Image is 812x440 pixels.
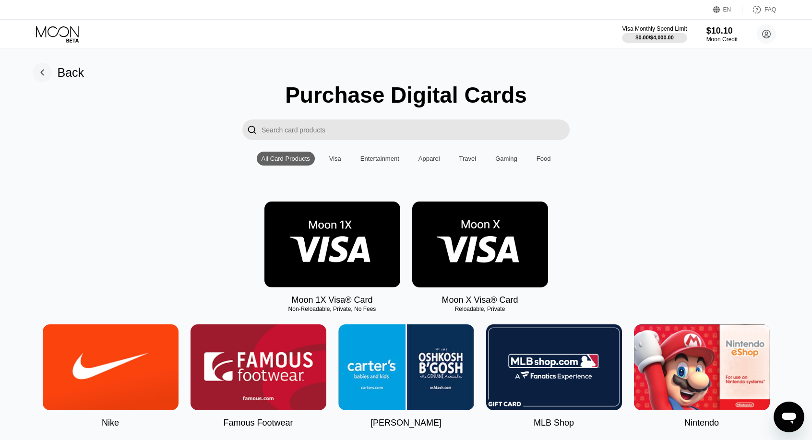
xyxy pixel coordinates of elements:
div: Moon Credit [706,36,738,43]
div: Moon X Visa® Card [442,295,518,305]
div: [PERSON_NAME] [370,418,442,428]
div: FAQ [764,6,776,13]
div: Entertainment [360,155,399,162]
div: $10.10 [706,26,738,36]
div: Nike [102,418,119,428]
div: Travel [459,155,477,162]
div: Gaming [495,155,517,162]
div: Back [58,66,84,80]
div: Moon 1X Visa® Card [291,295,372,305]
div: Famous Footwear [223,418,293,428]
div: EN [713,5,742,14]
div: Visa [324,152,346,166]
iframe: Button to launch messaging window [774,402,804,432]
div: Food [537,155,551,162]
div: Visa [329,155,341,162]
input: Search card products [262,119,570,140]
div: Back [33,63,84,82]
div: EN [723,6,731,13]
div: Gaming [490,152,522,166]
div: Food [532,152,556,166]
div: Apparel [414,152,445,166]
div: Reloadable, Private [412,306,548,312]
div:  [247,124,257,135]
div: All Card Products [262,155,310,162]
div: $10.10Moon Credit [706,26,738,43]
div: Entertainment [356,152,404,166]
div: All Card Products [257,152,315,166]
div: Apparel [418,155,440,162]
div: Travel [454,152,481,166]
div: Nintendo [684,418,719,428]
div:  [242,119,262,140]
div: Visa Monthly Spend Limit [622,25,687,32]
div: FAQ [742,5,776,14]
div: MLB Shop [534,418,574,428]
div: Visa Monthly Spend Limit$0.00/$4,000.00 [622,25,687,43]
div: Purchase Digital Cards [285,82,527,108]
div: Non-Reloadable, Private, No Fees [264,306,400,312]
div: $0.00 / $4,000.00 [635,35,674,40]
